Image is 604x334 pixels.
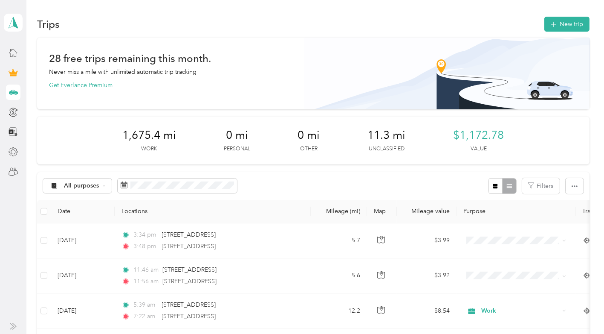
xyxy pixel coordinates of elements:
[37,20,60,29] h1: Trips
[454,129,504,142] span: $1,172.78
[311,223,367,258] td: 5.7
[162,266,217,273] span: [STREET_ADDRESS]
[162,313,216,320] span: [STREET_ADDRESS]
[397,200,457,223] th: Mileage value
[49,67,197,76] p: Never miss a mile with unlimited automatic trip tracking
[226,129,248,142] span: 0 mi
[133,230,158,240] span: 3:34 pm
[162,243,216,250] span: [STREET_ADDRESS]
[51,200,115,223] th: Date
[304,38,590,109] img: Banner
[133,265,159,275] span: 11:46 am
[556,286,604,334] iframe: Everlance-gr Chat Button Frame
[141,145,157,153] p: Work
[133,242,158,251] span: 3:48 pm
[397,258,457,293] td: $3.92
[51,223,115,258] td: [DATE]
[300,145,318,153] p: Other
[369,145,405,153] p: Unclassified
[162,301,216,308] span: [STREET_ADDRESS]
[311,293,367,328] td: 12.2
[367,200,397,223] th: Map
[133,312,158,321] span: 7:22 am
[224,145,250,153] p: Personal
[51,258,115,293] td: [DATE]
[133,300,158,310] span: 5:39 am
[311,200,367,223] th: Mileage (mi)
[457,200,576,223] th: Purpose
[311,258,367,293] td: 5.6
[49,81,113,90] button: Get Everlance Premium
[368,129,406,142] span: 11.3 mi
[522,178,560,194] button: Filters
[115,200,311,223] th: Locations
[471,145,487,153] p: Value
[397,223,457,258] td: $3.99
[162,278,217,285] span: [STREET_ADDRESS]
[51,293,115,328] td: [DATE]
[133,277,159,286] span: 11:56 am
[481,306,559,316] span: Work
[298,129,320,142] span: 0 mi
[162,231,216,238] span: [STREET_ADDRESS]
[122,129,176,142] span: 1,675.4 mi
[544,17,590,32] button: New trip
[49,54,211,63] h1: 28 free trips remaining this month.
[397,293,457,328] td: $8.54
[64,183,99,189] span: All purposes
